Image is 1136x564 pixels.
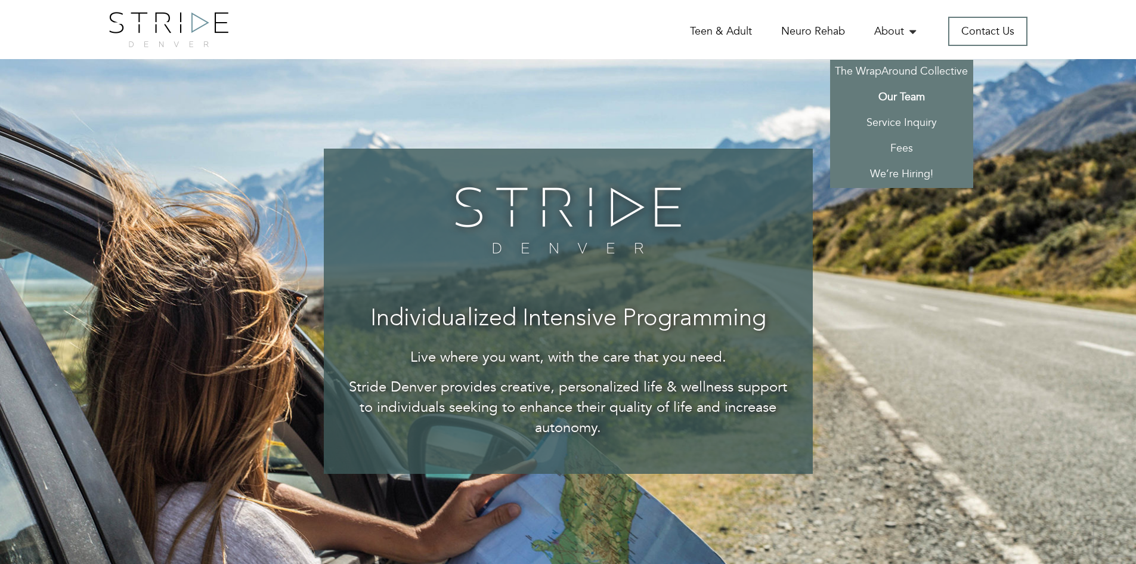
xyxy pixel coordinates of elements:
a: The WrapAround Collective [830,60,973,85]
p: Live where you want, with the care that you need. [348,347,789,368]
a: Neuro Rehab [781,24,845,39]
h3: Individualized Intensive Programming [348,306,789,332]
a: About [874,24,919,39]
a: Fees [830,137,973,162]
a: We’re Hiring! [830,162,973,188]
img: banner-logo.png [447,178,689,262]
a: Teen & Adult [690,24,752,39]
p: Stride Denver provides creative, personalized life & wellness support to individuals seeking to e... [348,377,789,439]
a: Service Inquiry [830,111,973,137]
a: Contact Us [948,17,1027,46]
img: logo.png [109,12,228,47]
a: Our Team [830,85,973,111]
